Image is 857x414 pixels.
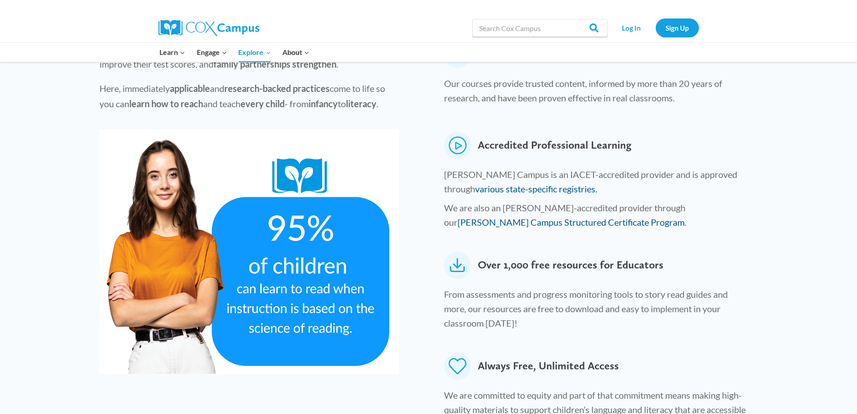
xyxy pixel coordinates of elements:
[129,98,203,109] strong: learn how to reach
[458,217,685,227] a: [PERSON_NAME] Campus Structured Certificate Program
[191,43,233,62] button: Child menu of Engage
[154,43,191,62] button: Child menu of Learn
[612,18,699,37] nav: Secondary Navigation
[170,83,210,94] strong: applicable
[154,43,315,62] nav: Primary Navigation
[444,287,751,335] p: From assessments and progress monitoring tools to story read guides and more, our resources are f...
[472,19,608,37] input: Search Cox Campus
[478,353,619,380] span: Always Free, Unlimited Access
[444,76,751,109] p: Our courses provide trusted content, informed by more than 20 years of research, and have been pr...
[213,59,336,69] strong: family partnerships strengthen
[346,98,376,109] strong: literacy
[224,83,330,94] strong: research-backed practices
[100,83,385,109] span: Here, immediately and come to life so you can and teach - from to .
[444,200,751,234] p: We are also an [PERSON_NAME]-accredited provider through our .
[100,129,399,374] img: Frame 13 (1)
[308,98,338,109] strong: infancy
[240,98,285,109] strong: every child
[612,18,651,37] a: Log In
[233,43,277,62] button: Child menu of Explore
[444,167,751,200] p: [PERSON_NAME] Campus is an IACET-accredited provider and is approved through
[478,252,663,279] span: Over 1,000 free resources for Educators
[277,43,315,62] button: Child menu of About
[478,132,631,159] span: Accredited Professional Learning
[656,18,699,37] a: Sign Up
[159,20,259,36] img: Cox Campus
[475,183,597,194] a: various state-specific registries.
